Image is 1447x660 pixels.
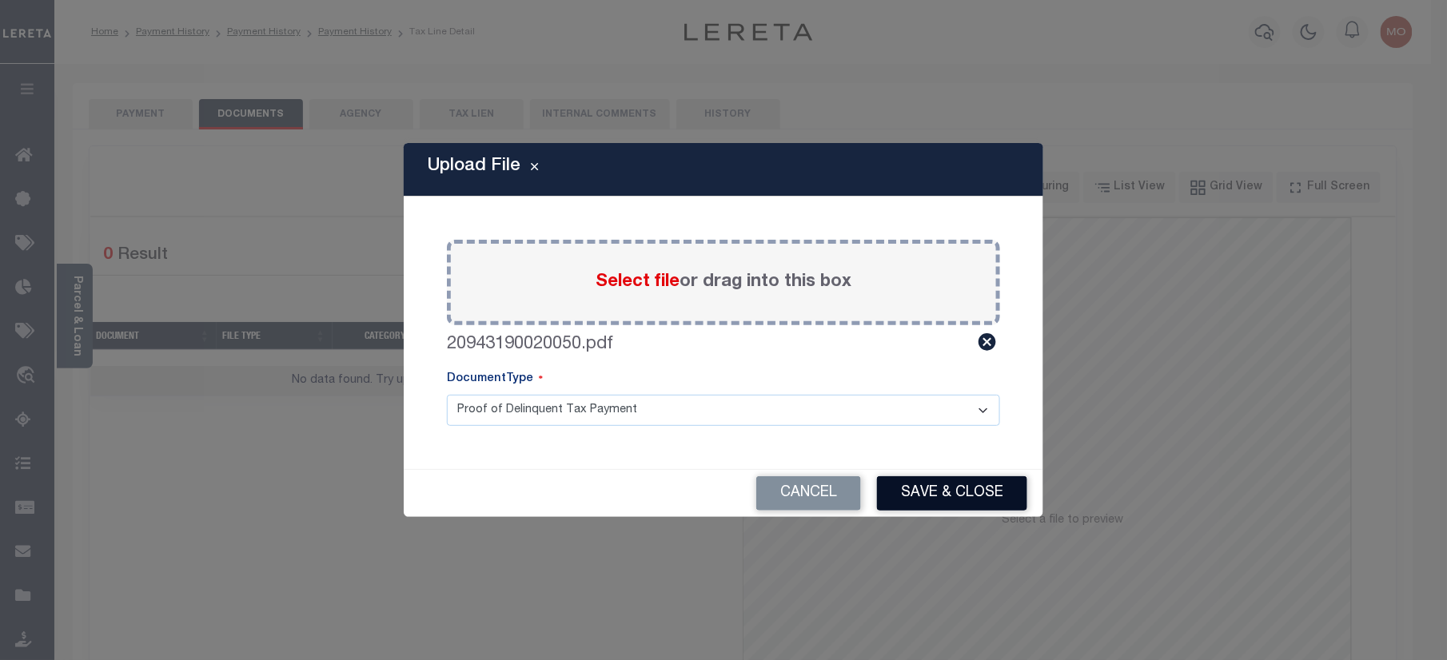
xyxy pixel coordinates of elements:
label: 20943190020050.pdf [447,332,613,358]
label: DocumentType [447,371,543,388]
button: Save & Close [877,476,1027,511]
h5: Upload File [428,156,520,177]
span: Select file [596,273,680,291]
label: or drag into this box [596,269,851,296]
button: Close [520,160,548,179]
button: Cancel [756,476,861,511]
